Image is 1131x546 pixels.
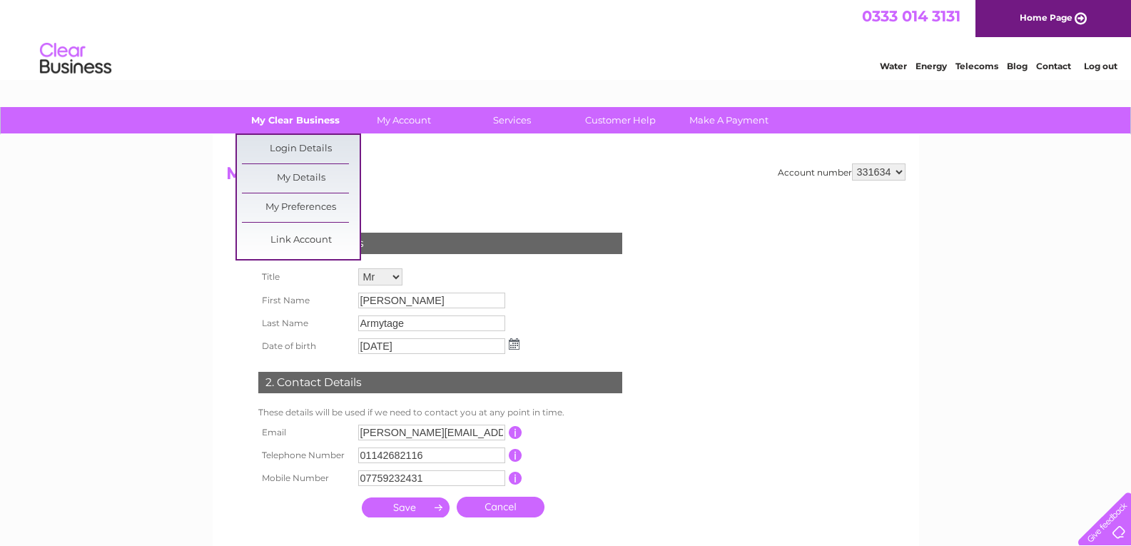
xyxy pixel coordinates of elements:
div: Account number [778,163,906,181]
a: My Clear Business [236,107,354,133]
a: Telecoms [955,61,998,71]
input: Information [509,449,522,462]
a: Water [880,61,907,71]
a: Blog [1007,61,1028,71]
td: These details will be used if we need to contact you at any point in time. [255,404,626,421]
img: logo.png [39,37,112,81]
a: Make A Payment [670,107,788,133]
a: My Preferences [242,193,360,222]
a: Contact [1036,61,1071,71]
a: My Details [242,164,360,193]
div: 2. Contact Details [258,372,622,393]
a: My Account [345,107,462,133]
img: ... [509,338,519,350]
a: Services [453,107,571,133]
a: Link Account [242,226,360,255]
h2: My Details [226,163,906,191]
a: Cancel [457,497,544,517]
th: Email [255,421,355,444]
div: Clear Business is a trading name of Verastar Limited (registered in [GEOGRAPHIC_DATA] No. 3667643... [229,8,903,69]
a: 0333 014 3131 [862,7,960,25]
input: Submit [362,497,450,517]
a: Login Details [242,135,360,163]
a: Customer Help [562,107,679,133]
th: Telephone Number [255,444,355,467]
a: Energy [916,61,947,71]
th: Date of birth [255,335,355,358]
th: Title [255,265,355,289]
div: 1. Personal Details [258,233,622,254]
input: Information [509,472,522,485]
th: Mobile Number [255,467,355,490]
th: Last Name [255,312,355,335]
input: Information [509,426,522,439]
a: Log out [1084,61,1117,71]
th: First Name [255,289,355,312]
